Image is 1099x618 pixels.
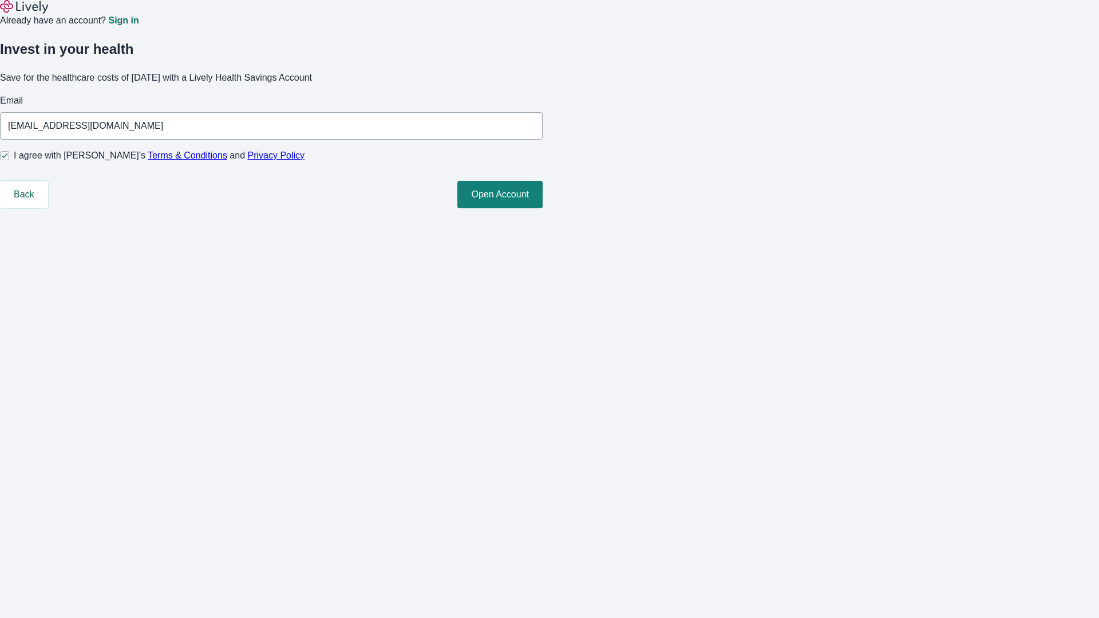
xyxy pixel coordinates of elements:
button: Open Account [457,181,543,208]
a: Sign in [108,16,139,25]
a: Terms & Conditions [148,150,227,160]
span: I agree with [PERSON_NAME]’s and [14,149,305,163]
a: Privacy Policy [248,150,305,160]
